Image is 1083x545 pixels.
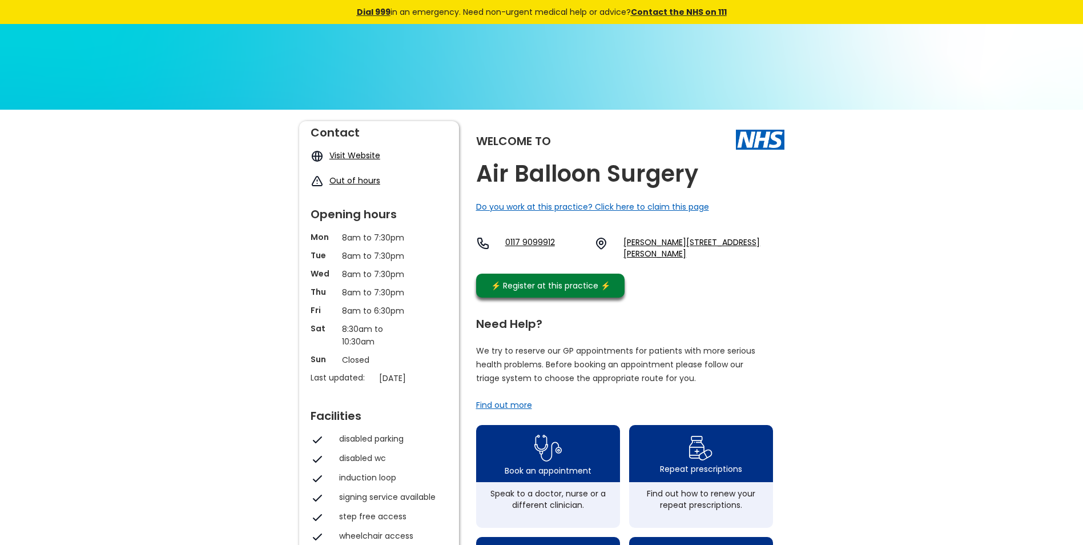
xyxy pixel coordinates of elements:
[339,433,442,444] div: disabled parking
[342,268,416,280] p: 8am to 7:30pm
[476,274,625,298] a: ⚡️ Register at this practice ⚡️
[485,279,617,292] div: ⚡️ Register at this practice ⚡️
[357,6,390,18] a: Dial 999
[505,465,591,476] div: Book an appointment
[311,231,336,243] p: Mon
[311,250,336,261] p: Tue
[311,286,336,298] p: Thu
[279,6,804,18] div: in an emergency. Need non-urgent medical help or advice?
[476,399,532,411] a: Find out more
[329,150,380,161] a: Visit Website
[342,304,416,317] p: 8am to 6:30pm
[311,323,336,334] p: Sat
[476,161,698,187] h2: Air Balloon Surgery
[342,231,416,244] p: 8am to 7:30pm
[594,237,608,250] img: practice location icon
[631,6,727,18] a: Contact the NHS on 111
[476,135,551,147] div: Welcome to
[342,323,416,348] p: 8:30am to 10:30am
[311,203,448,220] div: Opening hours
[476,344,756,385] p: We try to reserve our GP appointments for patients with more serious health problems. Before book...
[311,404,448,422] div: Facilities
[482,488,614,511] div: Speak to a doctor, nurse or a different clinician.
[476,425,620,528] a: book appointment icon Book an appointmentSpeak to a doctor, nurse or a different clinician.
[311,175,324,188] img: exclamation icon
[660,463,742,475] div: Repeat prescriptions
[635,488,767,511] div: Find out how to renew your repeat prescriptions.
[379,372,453,384] p: [DATE]
[534,431,562,465] img: book appointment icon
[311,150,324,163] img: globe icon
[342,250,416,262] p: 8am to 7:30pm
[311,121,448,138] div: Contact
[339,472,442,483] div: induction loop
[339,452,442,464] div: disabled wc
[623,237,784,259] a: [PERSON_NAME][STREET_ADDRESS][PERSON_NAME]
[311,354,336,365] p: Sun
[476,237,490,250] img: telephone icon
[476,201,709,213] a: Do you work at this practice? Click here to claim this page
[311,372,373,383] p: Last updated:
[311,304,336,316] p: Fri
[505,237,586,259] a: 0117 9099912
[689,433,713,463] img: repeat prescription icon
[629,425,773,528] a: repeat prescription iconRepeat prescriptionsFind out how to renew your repeat prescriptions.
[736,130,784,149] img: The NHS logo
[339,530,442,542] div: wheelchair access
[311,268,336,279] p: Wed
[342,354,416,366] p: Closed
[342,286,416,299] p: 8am to 7:30pm
[476,312,773,330] div: Need Help?
[339,511,442,522] div: step free access
[329,175,380,186] a: Out of hours
[339,491,442,503] div: signing service available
